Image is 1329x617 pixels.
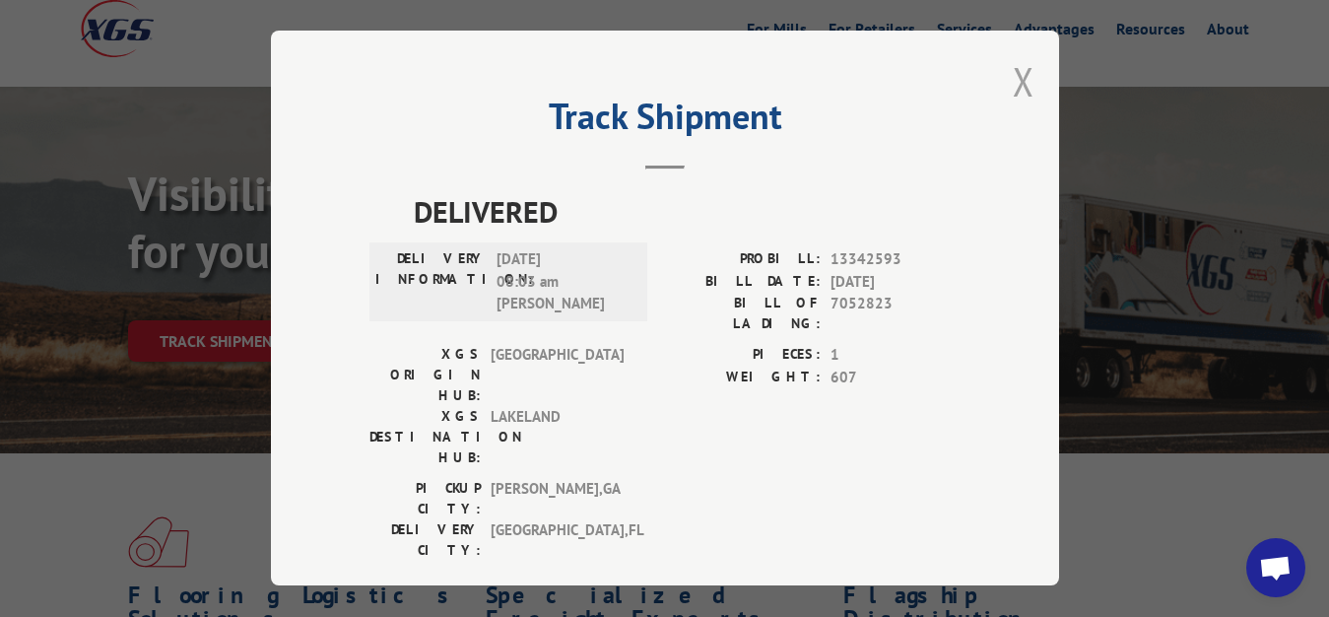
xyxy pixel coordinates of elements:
span: LAKELAND [491,406,624,468]
label: BILL DATE: [665,271,821,294]
span: 1 [831,344,961,367]
div: Open chat [1246,538,1305,597]
span: 7052823 [831,293,961,334]
label: XGS ORIGIN HUB: [369,344,481,406]
span: 607 [831,367,961,389]
label: PIECES: [665,344,821,367]
span: [PERSON_NAME] , GA [491,478,624,519]
label: DELIVERY CITY: [369,519,481,561]
span: [GEOGRAPHIC_DATA] , FL [491,519,624,561]
label: PROBILL: [665,248,821,271]
span: 13342593 [831,248,961,271]
button: Close modal [1013,55,1034,107]
span: DELIVERED [414,189,961,234]
label: XGS DESTINATION HUB: [369,406,481,468]
label: PICKUP CITY: [369,478,481,519]
span: [GEOGRAPHIC_DATA] [491,344,624,406]
span: [DATE] [831,271,961,294]
span: [DATE] 08:03 am [PERSON_NAME] [497,248,630,315]
label: BILL OF LADING: [665,293,821,334]
label: WEIGHT: [665,367,821,389]
label: DELIVERY INFORMATION: [375,248,487,315]
h2: Track Shipment [369,103,961,140]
